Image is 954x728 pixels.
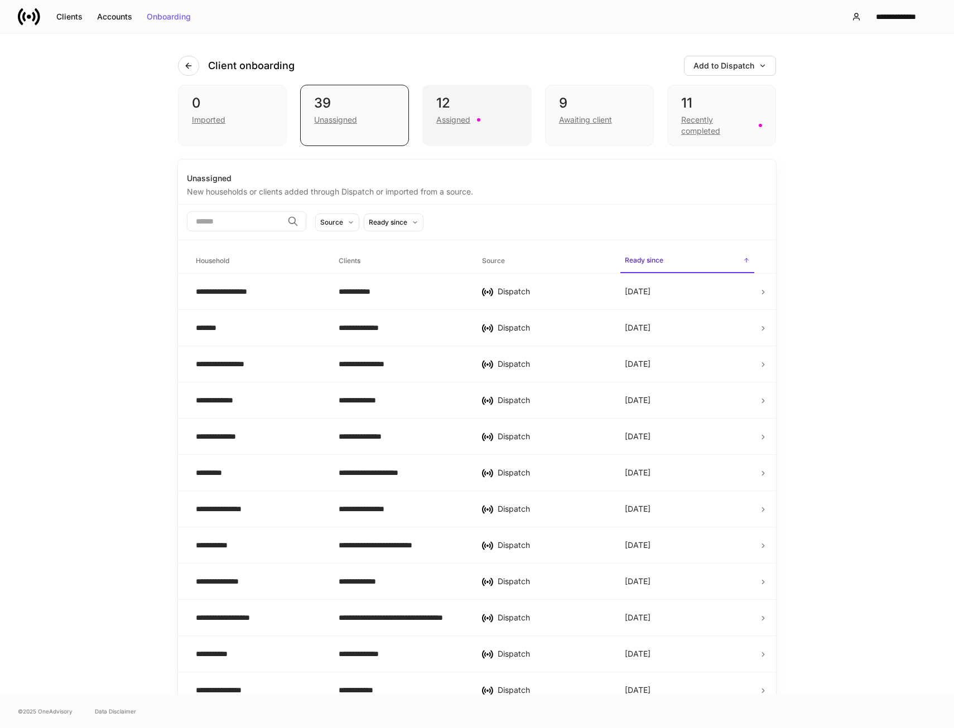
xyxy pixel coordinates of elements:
[498,395,607,406] div: Dispatch
[625,255,663,265] h6: Ready since
[191,250,325,273] span: Household
[436,94,517,112] div: 12
[56,13,83,21] div: Clients
[187,173,767,184] div: Unassigned
[625,576,651,587] p: [DATE]
[625,322,651,333] p: [DATE]
[498,576,607,587] div: Dispatch
[178,85,287,146] div: 0Imported
[192,114,225,125] div: Imported
[545,85,654,146] div: 9Awaiting client
[498,467,607,478] div: Dispatch
[684,56,776,76] button: Add to Dispatch
[18,707,73,716] span: © 2025 OneAdvisory
[625,395,651,406] p: [DATE]
[339,255,360,266] h6: Clients
[196,255,229,266] h6: Household
[482,255,505,266] h6: Source
[498,358,607,370] div: Dispatch
[625,467,651,478] p: [DATE]
[498,431,607,442] div: Dispatch
[693,62,767,70] div: Add to Dispatch
[620,249,754,273] span: Ready since
[192,94,273,112] div: 0
[498,540,607,551] div: Dispatch
[334,250,468,273] span: Clients
[625,358,651,370] p: [DATE]
[625,612,651,623] p: [DATE]
[498,322,607,333] div: Dispatch
[498,612,607,623] div: Dispatch
[139,8,198,26] button: Onboarding
[90,8,139,26] button: Accounts
[95,707,136,716] a: Data Disclaimer
[320,217,343,227] div: Source
[478,250,611,273] span: Source
[315,213,359,231] button: Source
[422,85,531,146] div: 12Assigned
[498,286,607,297] div: Dispatch
[300,85,409,146] div: 39Unassigned
[369,217,407,227] div: Ready since
[625,503,651,515] p: [DATE]
[364,213,423,231] button: Ready since
[625,648,651,659] p: [DATE]
[681,114,752,137] div: Recently completed
[625,540,651,551] p: [DATE]
[498,648,607,659] div: Dispatch
[559,114,612,125] div: Awaiting client
[314,114,357,125] div: Unassigned
[625,286,651,297] p: [DATE]
[314,94,395,112] div: 39
[208,59,295,72] h4: Client onboarding
[187,184,767,197] div: New households or clients added through Dispatch or imported from a source.
[49,8,90,26] button: Clients
[625,431,651,442] p: [DATE]
[498,685,607,696] div: Dispatch
[147,13,191,21] div: Onboarding
[97,13,132,21] div: Accounts
[498,503,607,515] div: Dispatch
[625,685,651,696] p: [DATE]
[681,94,762,112] div: 11
[667,85,776,146] div: 11Recently completed
[559,94,640,112] div: 9
[436,114,470,125] div: Assigned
